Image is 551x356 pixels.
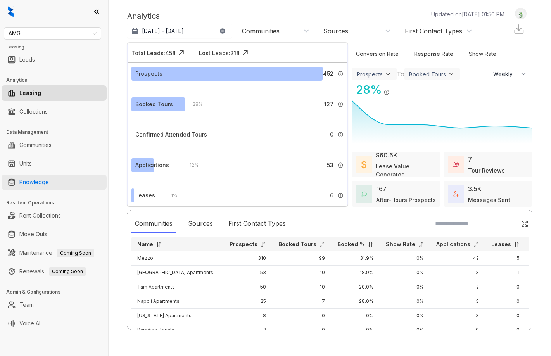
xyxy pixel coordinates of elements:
img: Info [337,71,344,77]
p: Analytics [127,10,160,22]
div: 28 % [185,100,203,109]
li: Team [2,297,107,313]
span: 452 [323,69,333,78]
img: Info [383,89,390,95]
img: sorting [368,242,373,247]
div: Applications [135,161,169,169]
div: Booked Tours [409,71,446,78]
a: Units [19,156,32,171]
div: $60.6K [376,150,397,160]
div: First Contact Types [405,27,462,35]
td: 0 [485,294,526,309]
div: Lost Leads: 218 [199,49,240,57]
td: 50 [223,280,272,294]
div: 1 % [163,191,177,200]
h3: Data Management [6,129,108,136]
img: Info [337,101,344,107]
h3: Admin & Configurations [6,289,108,296]
td: 0 [485,280,526,294]
li: Leasing [2,85,107,101]
div: Tour Reviews [468,166,505,175]
img: ViewFilterArrow [384,70,392,78]
div: Communities [131,215,176,233]
td: 10 [272,280,331,294]
div: Messages Sent [468,196,510,204]
li: Move Outs [2,226,107,242]
td: 0 [272,323,331,337]
img: sorting [156,242,162,247]
td: 3 [430,309,485,323]
div: Prospects [135,69,162,78]
a: RenewalsComing Soon [19,264,86,279]
p: Booked % [337,240,365,248]
td: 28.0% [331,294,380,309]
div: 7 [468,155,472,164]
div: 12 % [182,161,199,169]
td: Paradise Royale [131,323,223,337]
p: [DATE] - [DATE] [142,27,184,35]
a: Voice AI [19,316,40,331]
td: Mezzo [131,251,223,266]
img: Click Icon [390,82,401,94]
td: 0% [380,323,430,337]
div: 167 [376,184,387,194]
button: Weekly [489,67,532,81]
img: TourReviews [453,162,459,167]
div: 3.5K [468,184,482,194]
p: Booked Tours [278,240,316,248]
img: Download [513,23,525,35]
span: 0 [330,130,333,139]
td: 0% [380,266,430,280]
a: Knowledge [19,175,49,190]
td: Napoli Apartments [131,294,223,309]
img: SearchIcon [504,220,511,227]
td: 1 [485,266,526,280]
li: Units [2,156,107,171]
li: Rent Collections [2,208,107,223]
div: Confirmed Attended Tours [135,130,207,139]
a: Collections [19,104,48,119]
td: [US_STATE] Apartments [131,309,223,323]
img: logo [8,6,14,17]
span: 127 [324,100,333,109]
td: 18.9% [331,266,380,280]
td: 8 [223,309,272,323]
a: Leasing [19,85,41,101]
td: 0% [380,294,430,309]
li: Collections [2,104,107,119]
li: Renewals [2,264,107,279]
td: 25 [223,294,272,309]
td: 0 [485,309,526,323]
td: 0 [430,323,485,337]
td: 10 [272,266,331,280]
a: Team [19,297,34,313]
div: To [397,69,404,79]
div: Booked Tours [135,100,173,109]
p: Show Rate [386,240,415,248]
a: Communities [19,137,52,153]
img: Click Icon [176,47,187,59]
img: AfterHoursConversations [361,191,367,197]
td: 310 [223,251,272,266]
td: [GEOGRAPHIC_DATA] Apartments [131,266,223,280]
li: Communities [2,137,107,153]
td: Tam Apartments [131,280,223,294]
div: After-Hours Prospects [376,196,436,204]
td: 5 [485,251,526,266]
div: Show Rate [465,46,500,62]
p: Leases [491,240,511,248]
div: Lease Value Generated [376,162,436,178]
img: TotalFum [453,191,459,197]
td: 2 [223,323,272,337]
span: Weekly [493,70,517,78]
button: [DATE] - [DATE] [127,24,232,38]
span: Coming Soon [57,249,94,257]
img: Click Icon [240,47,251,59]
td: 0% [331,309,380,323]
p: Updated on [DATE] 01:50 PM [431,10,504,18]
span: 6 [330,191,333,200]
span: 53 [327,161,333,169]
div: Conversion Rate [352,46,402,62]
td: 0 [272,309,331,323]
a: Move Outs [19,226,47,242]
